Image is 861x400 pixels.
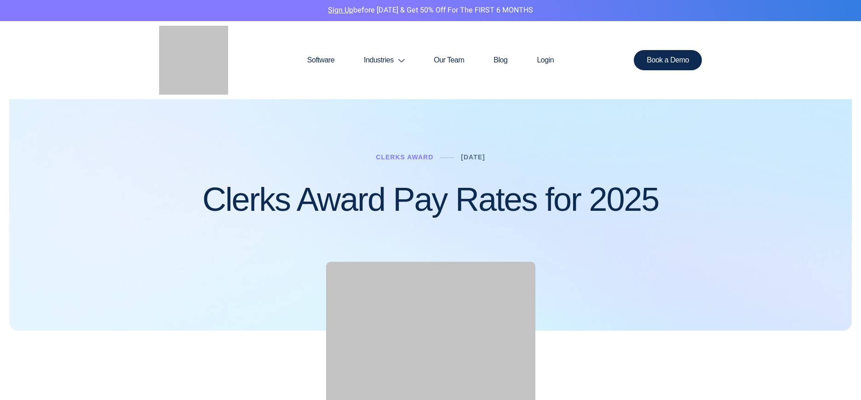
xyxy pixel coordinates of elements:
span: Book a Demo [647,56,689,64]
a: Our Team [419,38,479,82]
a: Blog [479,38,522,82]
p: before [DATE] & Get 50% Off for the FIRST 6 MONTHS [7,5,854,17]
a: [DATE] [461,153,485,161]
a: Book a Demo [634,50,702,70]
h1: Clerks Award Pay Rates for 2025 [202,181,659,218]
a: Software [293,38,349,82]
a: Login [522,38,568,82]
a: Clerks Award [376,153,433,161]
a: Industries [349,38,419,82]
a: Sign Up [328,5,353,16]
